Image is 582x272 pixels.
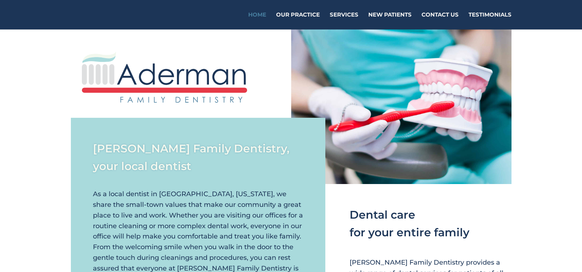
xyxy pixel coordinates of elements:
[93,140,304,179] h2: [PERSON_NAME] Family Dentistry, your local dentist
[422,12,459,29] a: Contact Us
[350,206,511,245] h2: Dental care for your entire family
[276,12,320,29] a: Our Practice
[368,12,412,29] a: New Patients
[248,12,266,29] a: Home
[469,12,511,29] a: Testimonials
[330,12,358,29] a: Services
[82,52,247,103] img: aderman-logo-full-color-on-transparent-vector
